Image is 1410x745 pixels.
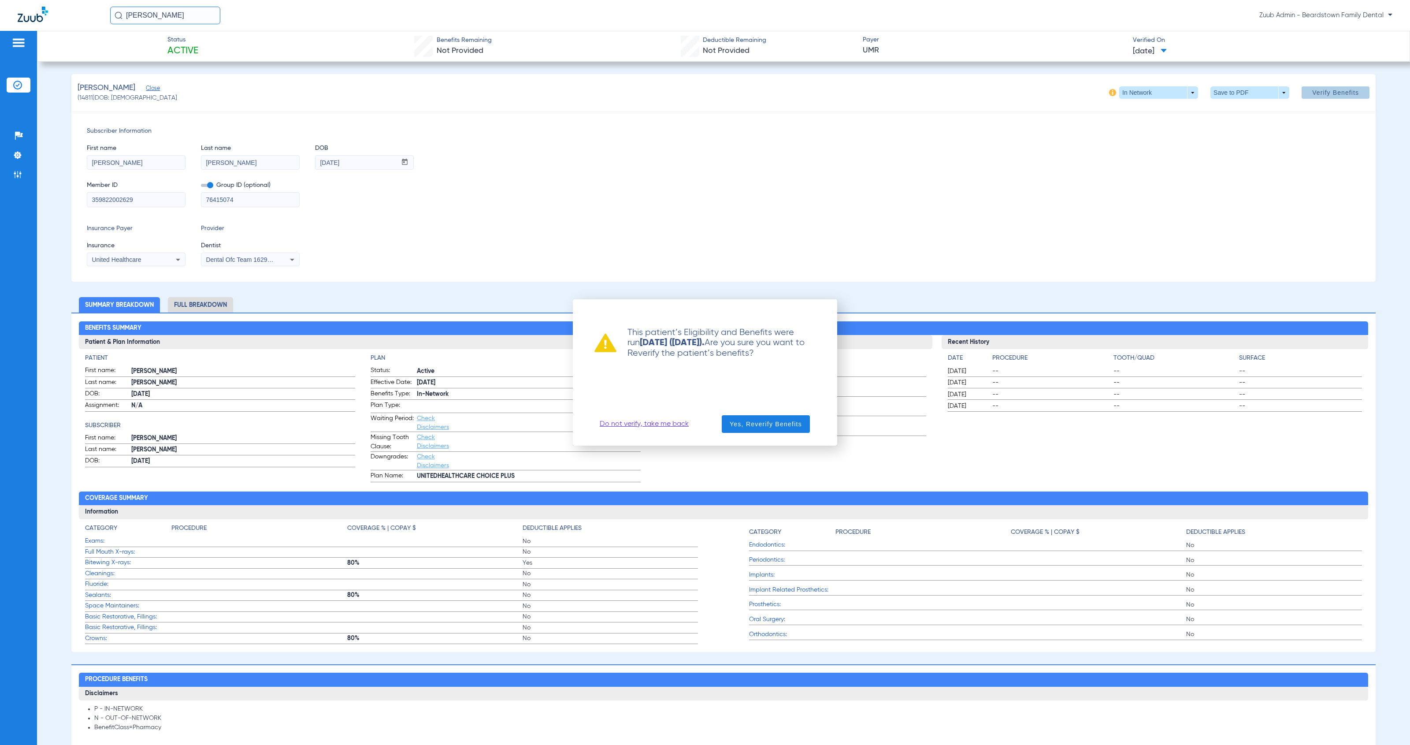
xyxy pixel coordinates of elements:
[722,415,810,433] button: Yes, Reverify Benefits
[640,339,705,347] strong: [DATE] ([DATE]).
[594,333,616,352] img: warning already ran verification recently
[600,420,689,428] a: Do not verify, take me back
[730,420,802,428] span: Yes, Reverify Benefits
[616,328,816,358] p: This patient’s Eligibility and Benefits were run Are you sure you want to Reverify the patient’s ...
